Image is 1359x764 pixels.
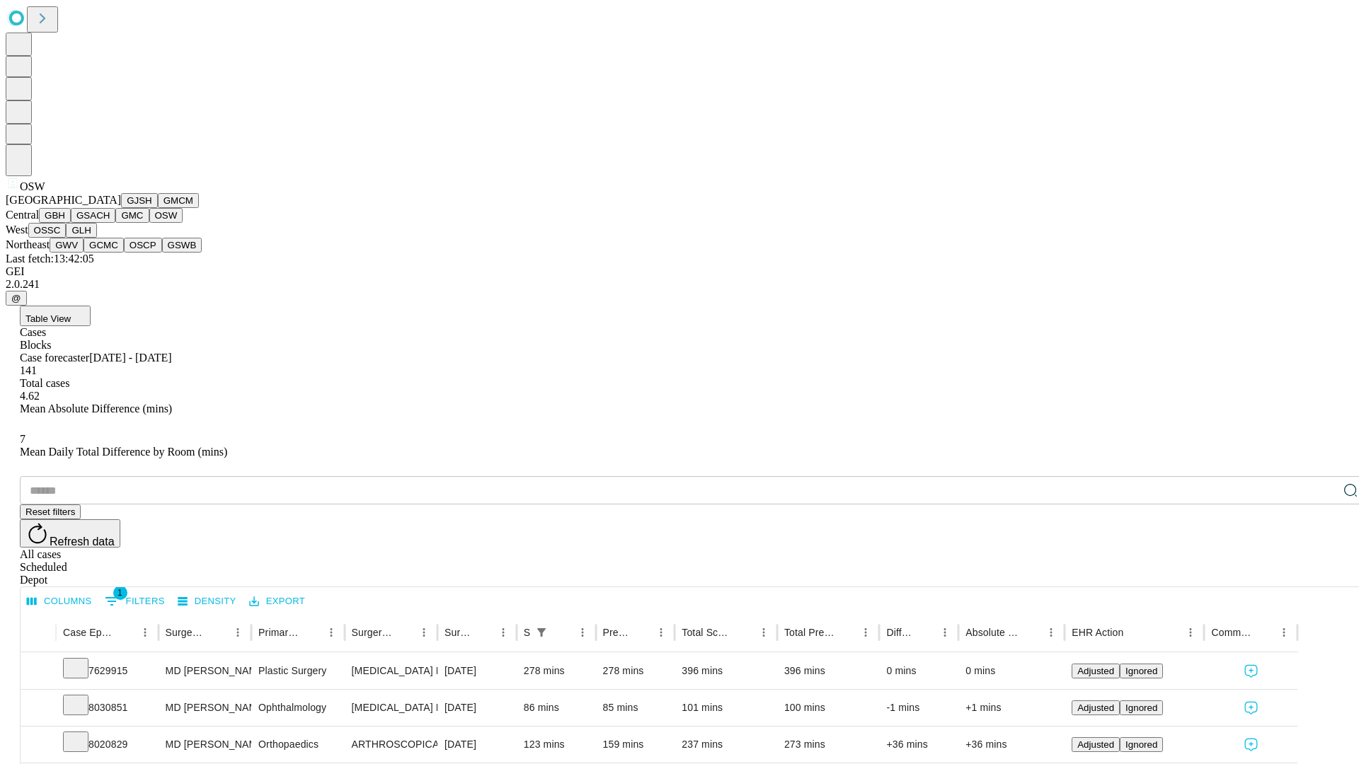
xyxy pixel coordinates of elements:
button: Expand [28,659,49,684]
button: Sort [394,623,414,642]
button: Menu [935,623,955,642]
button: Sort [302,623,321,642]
div: Total Scheduled Duration [682,627,733,638]
div: 86 mins [524,690,589,726]
div: [DATE] [445,690,510,726]
button: Menu [1274,623,1294,642]
button: Show filters [532,623,551,642]
div: 0 mins [965,653,1057,689]
button: Menu [856,623,876,642]
div: -1 mins [886,690,951,726]
div: [DATE] [445,653,510,689]
button: Adjusted [1072,737,1120,752]
div: Comments [1211,627,1252,638]
div: EHR Action [1072,627,1123,638]
button: GSACH [71,208,115,223]
button: OSCP [124,238,162,253]
div: 159 mins [603,727,668,763]
button: Sort [631,623,651,642]
button: Menu [1181,623,1200,642]
button: Sort [208,623,228,642]
button: Sort [734,623,754,642]
div: Primary Service [258,627,299,638]
div: GEI [6,265,1353,278]
button: Select columns [23,591,96,613]
div: 8020829 [63,727,151,763]
button: GBH [39,208,71,223]
button: Sort [915,623,935,642]
div: Surgery Name [352,627,393,638]
button: GSWB [162,238,202,253]
div: Case Epic Id [63,627,114,638]
button: Sort [474,623,493,642]
span: Total cases [20,377,69,389]
button: Menu [1041,623,1061,642]
button: Menu [651,623,671,642]
button: Density [174,591,240,613]
button: Sort [836,623,856,642]
div: MD [PERSON_NAME] [PERSON_NAME] Md [166,727,244,763]
div: MD [PERSON_NAME] [166,690,244,726]
button: GMC [115,208,149,223]
button: GJSH [121,193,158,208]
div: Plastic Surgery [258,653,337,689]
div: Surgeon Name [166,627,207,638]
span: Ignored [1125,739,1157,750]
span: [DATE] - [DATE] [89,352,171,364]
span: Case forecaster [20,352,89,364]
button: GMCM [158,193,199,208]
button: OSSC [28,223,67,238]
div: Surgery Date [445,627,472,638]
div: Predicted In Room Duration [603,627,631,638]
button: Ignored [1120,664,1163,678]
span: Mean Daily Total Difference by Room (mins) [20,446,227,458]
span: Adjusted [1077,666,1114,676]
span: Ignored [1125,666,1157,676]
button: Adjusted [1072,700,1120,715]
span: 1 [113,586,127,600]
span: 141 [20,364,37,376]
button: Export [246,591,309,613]
div: 100 mins [784,690,873,726]
span: 4.62 [20,390,40,402]
div: 278 mins [524,653,589,689]
div: 273 mins [784,727,873,763]
span: Central [6,209,39,221]
div: 237 mins [682,727,770,763]
div: 1 active filter [532,623,551,642]
button: GWV [50,238,84,253]
button: @ [6,291,27,306]
span: Refresh data [50,536,115,548]
button: Sort [553,623,573,642]
button: Menu [321,623,341,642]
div: 85 mins [603,690,668,726]
span: Adjusted [1077,702,1114,713]
div: +36 mins [886,727,951,763]
button: Menu [573,623,592,642]
div: 396 mins [784,653,873,689]
div: 0 mins [886,653,951,689]
button: Expand [28,733,49,758]
span: Adjusted [1077,739,1114,750]
span: 7 [20,433,25,445]
span: Northeast [6,238,50,250]
button: Reset filters [20,504,81,519]
button: Sort [1254,623,1274,642]
span: Last fetch: 13:42:05 [6,253,94,265]
button: Menu [135,623,155,642]
button: Sort [1125,623,1145,642]
div: [DATE] [445,727,510,763]
button: Ignored [1120,700,1163,715]
span: Mean Absolute Difference (mins) [20,403,172,415]
button: Expand [28,696,49,721]
button: OSW [149,208,183,223]
button: Menu [414,623,434,642]
div: [MEDICAL_DATA] MECHANICAL [MEDICAL_DATA] APPROACH [352,690,430,726]
div: Ophthalmology [258,690,337,726]
div: MD [PERSON_NAME] [PERSON_NAME] Md [166,653,244,689]
button: Menu [493,623,513,642]
button: Refresh data [20,519,120,548]
span: Reset filters [25,507,75,517]
span: [GEOGRAPHIC_DATA] [6,194,121,206]
div: 123 mins [524,727,589,763]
